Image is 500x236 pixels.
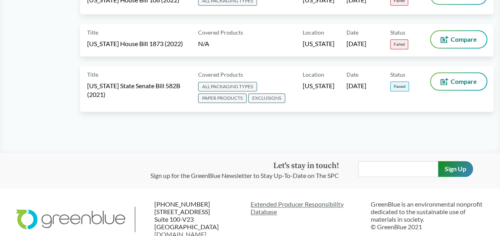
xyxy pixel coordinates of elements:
span: Location [303,28,324,37]
span: Passed [390,81,409,91]
span: Compare [451,78,477,85]
span: [DATE] [346,39,366,48]
span: Compare [451,36,477,43]
span: Covered Products [198,70,243,79]
span: ALL PACKAGING TYPES [198,82,257,91]
p: GreenBlue is an environmental nonprofit dedicated to the sustainable use of materials in society.... [371,200,484,231]
p: Sign up for the GreenBlue Newsletter to Stay Up-To-Date on The SPC [150,171,339,180]
span: [DATE] [346,81,366,90]
span: Status [390,70,405,79]
span: Covered Products [198,28,243,37]
span: [US_STATE] [303,39,335,48]
span: Date [346,70,358,79]
button: Compare [431,31,486,48]
span: Failed [390,39,408,49]
span: Status [390,28,405,37]
span: PAPER PRODUCTS [198,93,247,103]
span: Location [303,70,324,79]
span: Title [87,70,98,79]
input: Sign Up [438,161,473,177]
span: Date [346,28,358,37]
span: [US_STATE] [303,81,335,90]
span: N/A [198,40,209,47]
strong: Let's stay in touch! [273,161,339,171]
span: EXCLUSIONS [248,93,285,103]
button: Compare [431,73,486,90]
span: Title [87,28,98,37]
a: Extended Producer ResponsibilityDatabase [251,200,364,215]
span: [US_STATE] State Senate Bill 582B (2021) [87,81,189,99]
span: [US_STATE] House Bill 1873 (2022) [87,39,183,48]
